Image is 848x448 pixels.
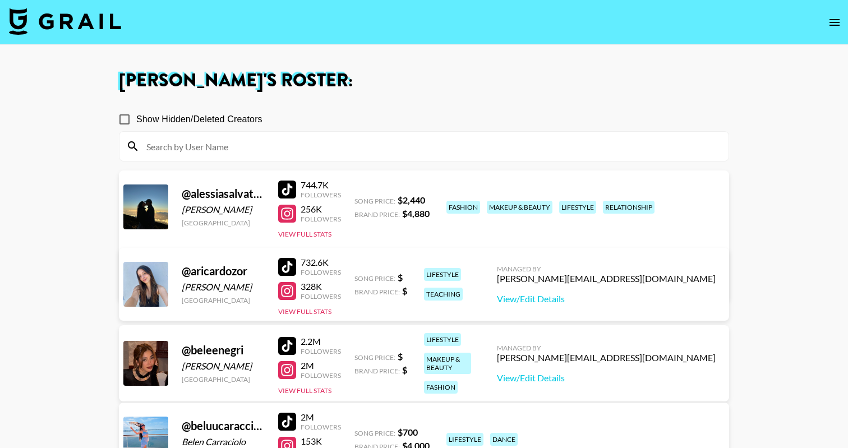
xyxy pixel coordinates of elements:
[559,201,596,214] div: lifestyle
[301,412,341,423] div: 2M
[301,268,341,276] div: Followers
[140,137,722,155] input: Search by User Name
[354,353,395,362] span: Song Price:
[301,179,341,191] div: 744.7K
[402,364,407,375] strong: $
[603,201,655,214] div: relationship
[182,375,265,384] div: [GEOGRAPHIC_DATA]
[182,219,265,227] div: [GEOGRAPHIC_DATA]
[301,257,341,268] div: 732.6K
[402,285,407,296] strong: $
[301,371,341,380] div: Followers
[402,208,430,219] strong: $ 4,880
[497,293,716,304] a: View/Edit Details
[424,381,458,394] div: fashion
[398,427,418,437] strong: $ 700
[354,367,400,375] span: Brand Price:
[354,274,395,283] span: Song Price:
[278,386,331,395] button: View Full Stats
[182,296,265,304] div: [GEOGRAPHIC_DATA]
[278,307,331,316] button: View Full Stats
[497,273,716,284] div: [PERSON_NAME][EMAIL_ADDRESS][DOMAIN_NAME]
[490,433,518,446] div: dance
[301,215,341,223] div: Followers
[354,288,400,296] span: Brand Price:
[823,11,846,34] button: open drawer
[301,423,341,431] div: Followers
[301,336,341,347] div: 2.2M
[398,351,403,362] strong: $
[301,436,341,447] div: 153K
[398,272,403,283] strong: $
[182,343,265,357] div: @ beleenegri
[182,281,265,293] div: [PERSON_NAME]
[301,360,341,371] div: 2M
[301,191,341,199] div: Followers
[497,372,716,384] a: View/Edit Details
[301,292,341,301] div: Followers
[424,353,471,374] div: makeup & beauty
[497,344,716,352] div: Managed By
[446,201,480,214] div: fashion
[182,264,265,278] div: @ aricardozor
[424,288,463,301] div: teaching
[136,113,262,126] span: Show Hidden/Deleted Creators
[301,204,341,215] div: 256K
[424,333,461,346] div: lifestyle
[182,419,265,433] div: @ beluucaracciolo
[301,281,341,292] div: 328K
[278,230,331,238] button: View Full Stats
[487,201,552,214] div: makeup & beauty
[354,197,395,205] span: Song Price:
[182,361,265,372] div: [PERSON_NAME]
[182,204,265,215] div: [PERSON_NAME]
[354,210,400,219] span: Brand Price:
[182,187,265,201] div: @ alessiasalvatore9
[497,352,716,363] div: [PERSON_NAME][EMAIL_ADDRESS][DOMAIN_NAME]
[446,433,483,446] div: lifestyle
[398,195,425,205] strong: $ 2,440
[424,268,461,281] div: lifestyle
[301,347,341,355] div: Followers
[182,436,265,447] div: Belen Carraciolo
[497,265,716,273] div: Managed By
[119,72,729,90] h1: [PERSON_NAME] 's Roster:
[354,429,395,437] span: Song Price:
[9,8,121,35] img: Grail Talent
